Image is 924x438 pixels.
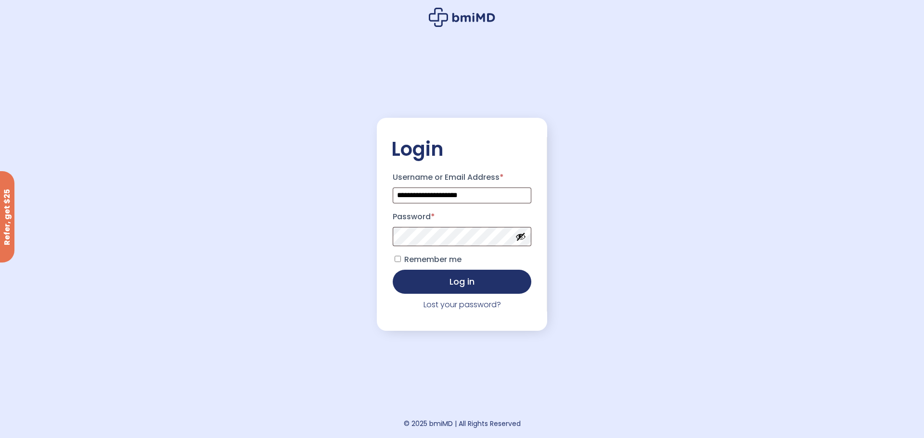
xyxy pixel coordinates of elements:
[423,299,501,310] a: Lost your password?
[391,137,533,161] h2: Login
[393,270,531,294] button: Log in
[404,417,521,430] div: © 2025 bmiMD | All Rights Reserved
[515,231,526,242] button: Show password
[395,256,401,262] input: Remember me
[393,209,531,225] label: Password
[404,254,462,265] span: Remember me
[393,170,531,185] label: Username or Email Address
